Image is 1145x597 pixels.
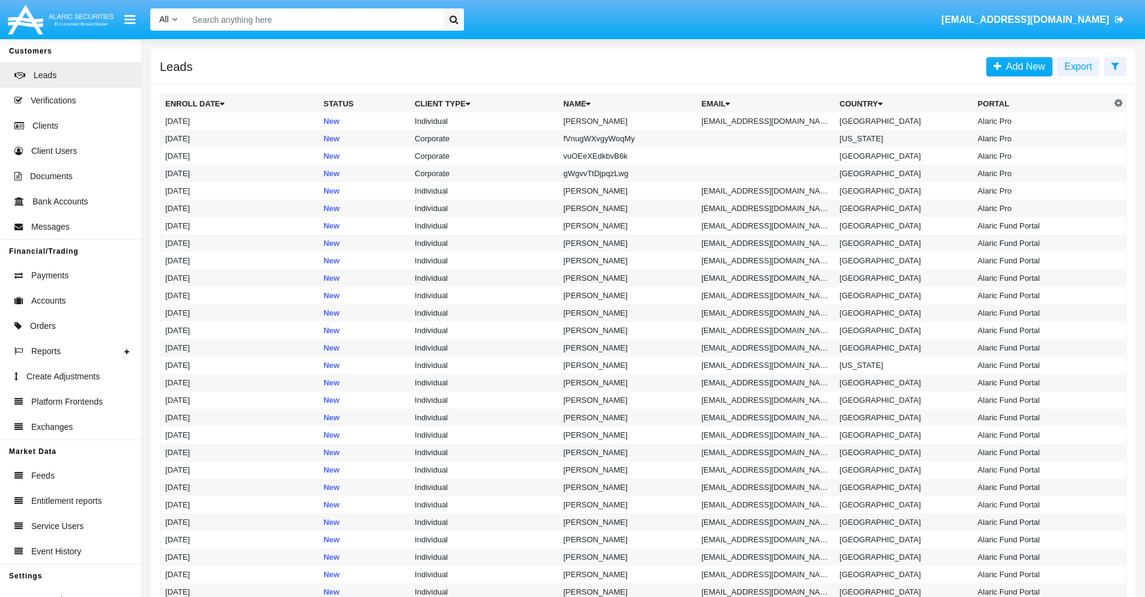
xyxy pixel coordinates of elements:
[558,322,697,339] td: [PERSON_NAME]
[558,234,697,252] td: [PERSON_NAME]
[835,409,973,426] td: [GEOGRAPHIC_DATA]
[973,112,1111,130] td: Alaric Pro
[835,182,973,200] td: [GEOGRAPHIC_DATA]
[319,304,410,322] td: New
[973,357,1111,374] td: Alaric Fund Portal
[410,548,558,566] td: Individual
[31,94,76,107] span: Verifications
[558,566,697,583] td: [PERSON_NAME]
[160,479,319,496] td: [DATE]
[558,182,697,200] td: [PERSON_NAME]
[160,217,319,234] td: [DATE]
[697,322,835,339] td: [EMAIL_ADDRESS][DOMAIN_NAME]
[973,147,1111,165] td: Alaric Pro
[835,339,973,357] td: [GEOGRAPHIC_DATA]
[835,391,973,409] td: [GEOGRAPHIC_DATA]
[410,95,558,113] th: Client Type
[558,461,697,479] td: [PERSON_NAME]
[160,234,319,252] td: [DATE]
[319,566,410,583] td: New
[558,357,697,374] td: [PERSON_NAME]
[835,357,973,374] td: [US_STATE]
[31,269,69,282] span: Payments
[319,287,410,304] td: New
[160,252,319,269] td: [DATE]
[558,426,697,444] td: [PERSON_NAME]
[160,496,319,513] td: [DATE]
[697,479,835,496] td: [EMAIL_ADDRESS][DOMAIN_NAME]
[26,370,100,383] span: Create Adjustments
[558,130,697,147] td: fVnugWXvgyWoqMy
[319,182,410,200] td: New
[558,531,697,548] td: [PERSON_NAME]
[558,200,697,217] td: [PERSON_NAME]
[973,217,1111,234] td: Alaric Fund Portal
[160,62,193,72] h5: Leads
[558,165,697,182] td: gWgvvTtDjpqzLwg
[160,391,319,409] td: [DATE]
[973,130,1111,147] td: Alaric Pro
[160,269,319,287] td: [DATE]
[558,217,697,234] td: [PERSON_NAME]
[160,339,319,357] td: [DATE]
[941,14,1109,25] span: [EMAIL_ADDRESS][DOMAIN_NAME]
[6,2,115,37] img: Logo image
[973,182,1111,200] td: Alaric Pro
[1001,61,1045,72] span: Add New
[835,426,973,444] td: [GEOGRAPHIC_DATA]
[160,287,319,304] td: [DATE]
[558,287,697,304] td: [PERSON_NAME]
[973,409,1111,426] td: Alaric Fund Portal
[697,182,835,200] td: [EMAIL_ADDRESS][DOMAIN_NAME]
[319,479,410,496] td: New
[410,112,558,130] td: Individual
[319,513,410,531] td: New
[697,548,835,566] td: [EMAIL_ADDRESS][DOMAIN_NAME]
[697,112,835,130] td: [EMAIL_ADDRESS][DOMAIN_NAME]
[558,339,697,357] td: [PERSON_NAME]
[835,234,973,252] td: [GEOGRAPHIC_DATA]
[319,112,410,130] td: New
[973,339,1111,357] td: Alaric Fund Portal
[973,513,1111,531] td: Alaric Fund Portal
[697,461,835,479] td: [EMAIL_ADDRESS][DOMAIN_NAME]
[319,200,410,217] td: New
[410,409,558,426] td: Individual
[835,130,973,147] td: [US_STATE]
[558,548,697,566] td: [PERSON_NAME]
[973,269,1111,287] td: Alaric Fund Portal
[835,444,973,461] td: [GEOGRAPHIC_DATA]
[410,234,558,252] td: Individual
[936,3,1130,37] a: [EMAIL_ADDRESS][DOMAIN_NAME]
[558,147,697,165] td: vuOEeXEdkbvB6k
[319,444,410,461] td: New
[160,461,319,479] td: [DATE]
[410,287,558,304] td: Individual
[986,57,1052,76] a: Add New
[558,444,697,461] td: [PERSON_NAME]
[31,545,81,558] span: Event History
[31,421,73,433] span: Exchanges
[410,252,558,269] td: Individual
[410,444,558,461] td: Individual
[410,165,558,182] td: Corporate
[160,147,319,165] td: [DATE]
[973,444,1111,461] td: Alaric Fund Portal
[31,345,61,358] span: Reports
[835,531,973,548] td: [GEOGRAPHIC_DATA]
[160,95,319,113] th: Enroll Date
[697,269,835,287] td: [EMAIL_ADDRESS][DOMAIN_NAME]
[973,548,1111,566] td: Alaric Fund Portal
[160,130,319,147] td: [DATE]
[319,95,410,113] th: Status
[697,374,835,391] td: [EMAIL_ADDRESS][DOMAIN_NAME]
[160,409,319,426] td: [DATE]
[319,269,410,287] td: New
[319,130,410,147] td: New
[697,409,835,426] td: [EMAIL_ADDRESS][DOMAIN_NAME]
[973,234,1111,252] td: Alaric Fund Portal
[558,269,697,287] td: [PERSON_NAME]
[319,496,410,513] td: New
[410,426,558,444] td: Individual
[835,200,973,217] td: [GEOGRAPHIC_DATA]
